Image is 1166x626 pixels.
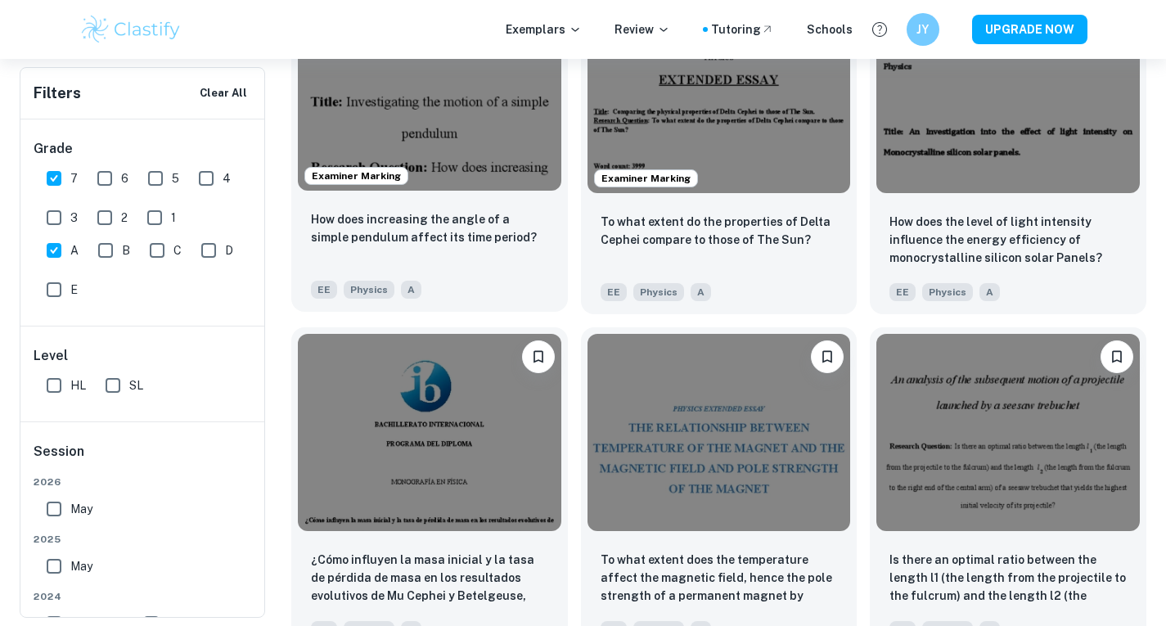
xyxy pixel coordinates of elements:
[122,241,130,259] span: B
[601,283,627,301] span: EE
[979,283,1000,301] span: A
[922,283,973,301] span: Physics
[34,589,253,604] span: 2024
[70,500,92,518] span: May
[34,139,253,159] h6: Grade
[79,13,183,46] img: Clastify logo
[121,209,128,227] span: 2
[311,281,337,299] span: EE
[344,281,394,299] span: Physics
[889,551,1127,606] p: Is there an optimal ratio between the length l1 (the length from the projectile to the fulcrum) a...
[972,15,1087,44] button: UPGRADE NOW
[298,334,561,531] img: Physics EE example thumbnail: ¿Cómo influyen la masa inicial y la tasa
[588,334,851,531] img: Physics EE example thumbnail:  To what extent does the temperature aff
[34,82,81,105] h6: Filters
[601,213,838,249] p: To what extent do the properties of Delta Cephei compare to those of The Sun?
[34,442,253,475] h6: Session
[70,241,79,259] span: A
[223,169,231,187] span: 4
[196,81,251,106] button: Clear All
[889,283,916,301] span: EE
[70,281,78,299] span: E
[907,13,939,46] button: JY
[876,334,1140,531] img: Physics EE example thumbnail: Is there an optimal ratio between the le
[866,16,894,43] button: Help and Feedback
[601,551,838,606] :  To what extent does the temperature affect the magnetic field, hence the pole strength of a perm...
[70,557,92,575] span: May
[691,283,711,301] span: A
[173,241,182,259] span: C
[34,475,253,489] span: 2026
[811,340,844,373] button: Bookmark
[633,283,684,301] span: Physics
[70,209,78,227] span: 3
[129,376,143,394] span: SL
[121,169,128,187] span: 6
[522,340,555,373] button: Bookmark
[711,20,774,38] a: Tutoring
[615,20,670,38] p: Review
[171,209,176,227] span: 1
[889,213,1127,267] p: How does the level of light intensity influence the energy efficiency of monocrystalline silicon ...
[34,346,253,366] h6: Level
[70,376,86,394] span: HL
[807,20,853,38] a: Schools
[305,169,407,183] span: Examiner Marking
[34,532,253,547] span: 2025
[1101,340,1133,373] button: Bookmark
[311,210,548,246] p: How does increasing the angle of a simple pendulum affect its time period?
[913,20,932,38] h6: JY
[401,281,421,299] span: A
[70,169,78,187] span: 7
[595,171,697,186] span: Examiner Marking
[311,551,548,606] p: ¿Cómo influyen la masa inicial y la tasa de pérdida de masa en los resultados evolutivos de Mu Ce...
[172,169,179,187] span: 5
[506,20,582,38] p: Exemplars
[225,241,233,259] span: D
